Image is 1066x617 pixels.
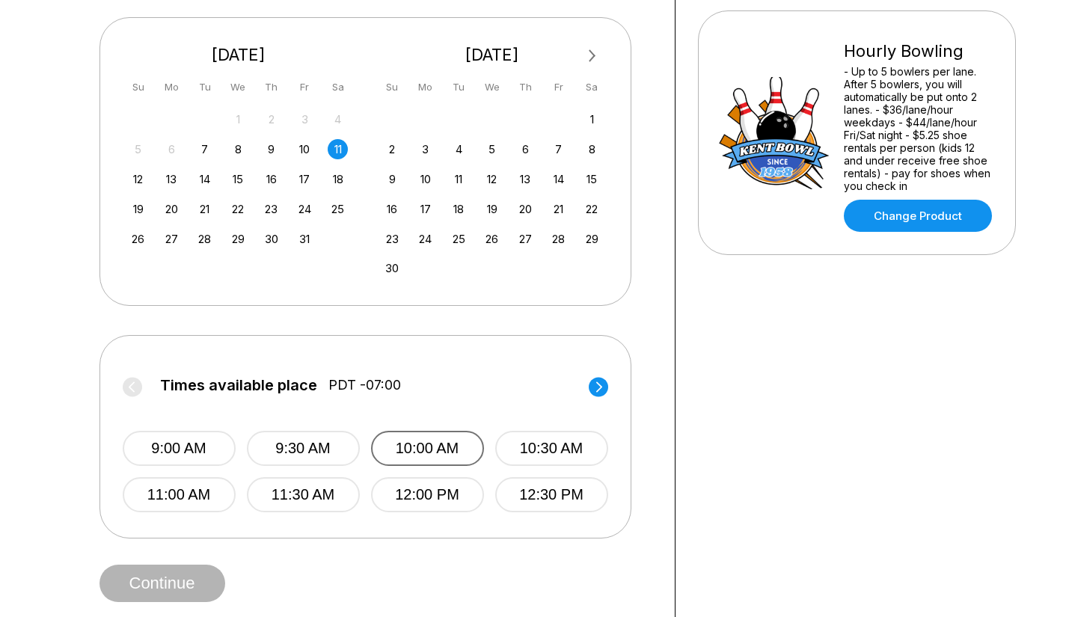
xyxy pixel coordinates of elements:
img: Hourly Bowling [718,77,830,189]
button: 10:00 AM [371,431,484,466]
button: 11:00 AM [123,477,236,512]
div: Choose Monday, October 20th, 2025 [162,199,182,219]
div: Choose Saturday, November 29th, 2025 [582,229,602,249]
div: Choose Saturday, October 18th, 2025 [328,169,348,189]
div: Choose Friday, October 17th, 2025 [295,169,315,189]
div: Choose Tuesday, November 4th, 2025 [449,139,469,159]
div: Not available Sunday, October 5th, 2025 [128,139,148,159]
a: Change Product [844,200,992,232]
div: Choose Sunday, November 2nd, 2025 [382,139,402,159]
div: Hourly Bowling [844,41,996,61]
div: Choose Wednesday, November 12th, 2025 [482,169,502,189]
div: Choose Thursday, October 30th, 2025 [261,229,281,249]
div: Choose Thursday, October 9th, 2025 [261,139,281,159]
div: Choose Monday, November 10th, 2025 [415,169,435,189]
div: Sa [582,77,602,97]
div: Choose Tuesday, November 18th, 2025 [449,199,469,219]
div: Mo [415,77,435,97]
div: Choose Friday, October 31st, 2025 [295,229,315,249]
div: Choose Thursday, November 20th, 2025 [515,199,536,219]
div: Choose Friday, November 28th, 2025 [548,229,569,249]
div: Choose Sunday, October 26th, 2025 [128,229,148,249]
div: month 2025-10 [126,108,351,249]
div: Choose Saturday, October 11th, 2025 [328,139,348,159]
div: Choose Friday, November 14th, 2025 [548,169,569,189]
div: Choose Sunday, November 30th, 2025 [382,258,402,278]
div: Choose Thursday, October 16th, 2025 [261,169,281,189]
div: Sa [328,77,348,97]
div: Choose Friday, October 24th, 2025 [295,199,315,219]
button: 12:30 PM [495,477,608,512]
div: Choose Tuesday, October 28th, 2025 [194,229,215,249]
div: Choose Tuesday, November 11th, 2025 [449,169,469,189]
button: 9:00 AM [123,431,236,466]
div: Choose Wednesday, November 26th, 2025 [482,229,502,249]
div: Not available Wednesday, October 1st, 2025 [228,109,248,129]
div: Choose Sunday, November 16th, 2025 [382,199,402,219]
button: 12:00 PM [371,477,484,512]
button: Next Month [581,44,604,68]
div: Choose Sunday, November 9th, 2025 [382,169,402,189]
div: Mo [162,77,182,97]
div: Choose Tuesday, October 14th, 2025 [194,169,215,189]
div: Choose Thursday, November 13th, 2025 [515,169,536,189]
div: Su [128,77,148,97]
div: Choose Thursday, November 27th, 2025 [515,229,536,249]
div: Choose Saturday, October 25th, 2025 [328,199,348,219]
div: Tu [194,77,215,97]
div: Choose Monday, November 17th, 2025 [415,199,435,219]
div: We [482,77,502,97]
div: - Up to 5 bowlers per lane. After 5 bowlers, you will automatically be put onto 2 lanes. - $36/la... [844,65,996,192]
div: Choose Friday, November 21st, 2025 [548,199,569,219]
div: Choose Monday, November 24th, 2025 [415,229,435,249]
div: [DATE] [123,45,355,65]
div: Tu [449,77,469,97]
div: Not available Friday, October 3rd, 2025 [295,109,315,129]
div: Choose Sunday, October 12th, 2025 [128,169,148,189]
div: [DATE] [376,45,608,65]
div: Choose Friday, October 10th, 2025 [295,139,315,159]
div: Fr [548,77,569,97]
div: We [228,77,248,97]
div: Choose Wednesday, October 29th, 2025 [228,229,248,249]
div: Th [261,77,281,97]
div: Not available Saturday, October 4th, 2025 [328,109,348,129]
button: 10:30 AM [495,431,608,466]
div: Choose Tuesday, October 21st, 2025 [194,199,215,219]
div: Choose Saturday, November 1st, 2025 [582,109,602,129]
div: Choose Sunday, October 19th, 2025 [128,199,148,219]
div: Choose Saturday, November 22nd, 2025 [582,199,602,219]
div: Choose Wednesday, October 22nd, 2025 [228,199,248,219]
div: Choose Wednesday, November 5th, 2025 [482,139,502,159]
div: Choose Saturday, November 15th, 2025 [582,169,602,189]
button: 11:30 AM [247,477,360,512]
div: Choose Thursday, October 23rd, 2025 [261,199,281,219]
div: Choose Saturday, November 8th, 2025 [582,139,602,159]
div: Choose Tuesday, October 7th, 2025 [194,139,215,159]
span: PDT -07:00 [328,377,401,393]
div: Not available Thursday, October 2nd, 2025 [261,109,281,129]
div: Fr [295,77,315,97]
div: Choose Friday, November 7th, 2025 [548,139,569,159]
div: Choose Wednesday, October 15th, 2025 [228,169,248,189]
div: Choose Monday, October 27th, 2025 [162,229,182,249]
div: Th [515,77,536,97]
div: Choose Thursday, November 6th, 2025 [515,139,536,159]
div: Choose Wednesday, November 19th, 2025 [482,199,502,219]
div: Su [382,77,402,97]
div: Not available Monday, October 6th, 2025 [162,139,182,159]
span: Times available place [160,377,317,393]
div: Choose Wednesday, October 8th, 2025 [228,139,248,159]
div: Choose Monday, November 3rd, 2025 [415,139,435,159]
div: Choose Tuesday, November 25th, 2025 [449,229,469,249]
button: 9:30 AM [247,431,360,466]
div: month 2025-11 [380,108,604,279]
div: Choose Sunday, November 23rd, 2025 [382,229,402,249]
div: Choose Monday, October 13th, 2025 [162,169,182,189]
